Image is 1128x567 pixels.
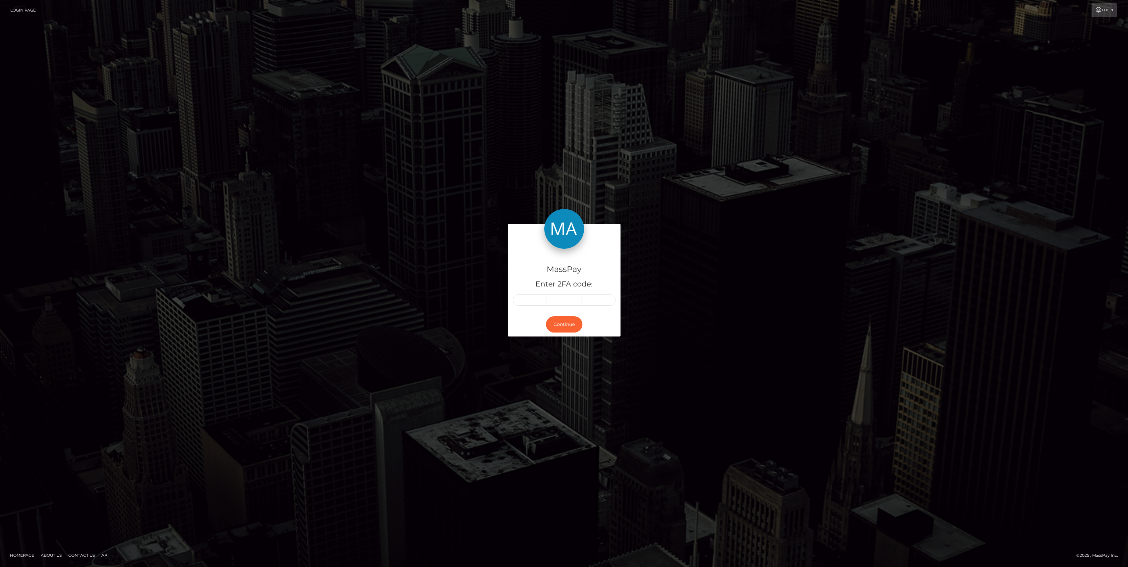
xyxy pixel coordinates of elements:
a: Login Page [10,3,36,17]
a: About Us [38,550,64,560]
a: Login [1092,3,1117,17]
h4: MassPay [513,264,616,275]
div: © 2025 , MassPay Inc. [1076,552,1123,559]
a: Contact Us [66,550,97,560]
a: API [99,550,111,560]
h5: Enter 2FA code: [513,279,616,289]
a: Homepage [7,550,37,560]
img: MassPay [544,209,584,249]
button: Continue [546,316,582,333]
